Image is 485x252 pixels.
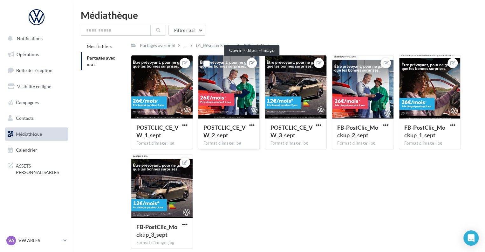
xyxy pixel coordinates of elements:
span: FB-PostClic_Mockup_2_sept [337,124,378,139]
a: Contacts [4,112,69,125]
a: Opérations [4,48,69,61]
a: Calendrier [4,143,69,157]
div: Format d'image: jpg [136,140,188,146]
span: VA [8,237,14,244]
span: Médiathèque [16,131,42,137]
div: Format d'image: jpg [270,140,321,146]
span: Campagnes [16,99,39,105]
span: POSTCLIC_CE_VW_1_sept [136,124,179,139]
div: Partagés avec moi [140,42,175,49]
span: Notifications [17,36,43,41]
span: FB-PostClic_Mockup_1_sept [404,124,445,139]
div: Format d'image: jpg [404,140,455,146]
span: ASSETS PERSONNALISABLES [16,162,65,175]
button: Filtrer par [168,25,206,36]
span: POSTCLIC_CE_VW_2_sept [203,124,246,139]
div: Open Intercom Messenger [463,230,479,246]
div: Format d'image: jpg [203,140,255,146]
div: Format d'image: jpg [337,140,388,146]
span: Contacts [16,115,34,121]
a: VA VW ARLES [5,234,68,247]
span: Opérations [17,52,39,57]
a: ASSETS PERSONNALISABLES [4,159,69,178]
span: Visibilité en ligne [17,84,51,89]
div: Ouvrir l'éditeur d’image [224,45,279,56]
span: Mes fichiers [87,44,112,49]
span: Calendrier [16,147,37,153]
div: 01_Réseaux Sociaux [196,42,236,49]
span: Boîte de réception [16,68,52,73]
p: VW ARLES [18,237,61,244]
span: POSTCLIC_CE_VW_3_sept [270,124,312,139]
div: ... [182,41,188,50]
button: Notifications [4,32,67,45]
a: Médiathèque [4,127,69,141]
a: Visibilité en ligne [4,80,69,93]
span: Partagés avec moi [87,55,115,67]
div: Format d'image: jpg [136,240,188,246]
div: Posts [261,42,272,49]
a: Boîte de réception [4,63,69,77]
a: Campagnes [4,96,69,109]
span: FB-PostClic_Mockup_3_sept [136,223,177,238]
div: Médiathèque [81,10,477,20]
div: 2025 [244,42,254,49]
